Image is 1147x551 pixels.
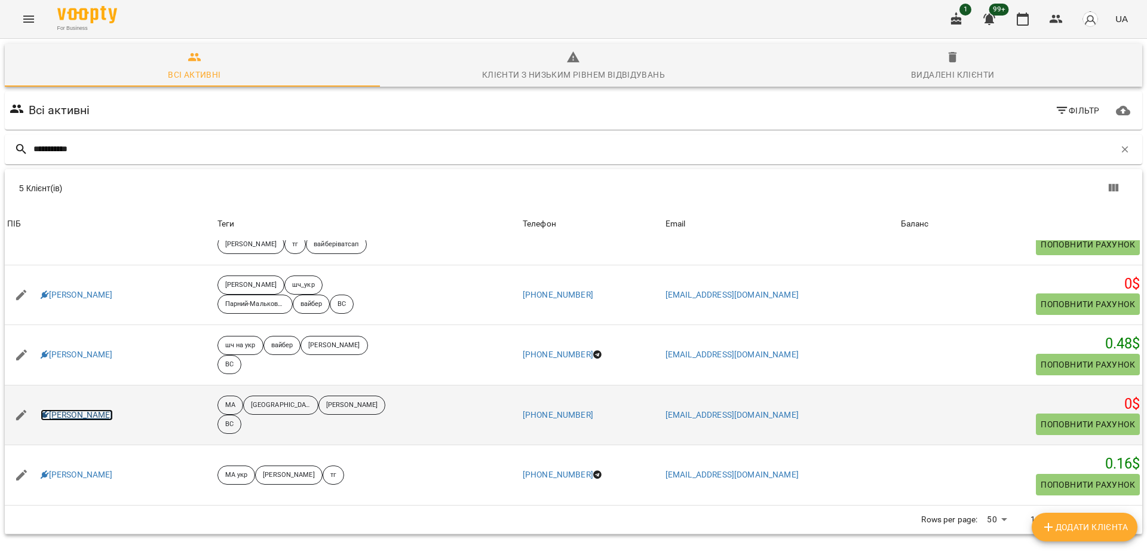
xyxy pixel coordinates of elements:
[300,336,367,355] div: [PERSON_NAME]
[911,68,994,82] div: Видалені клієнти
[901,217,929,231] div: Sort
[1041,477,1135,492] span: Поповнити рахунок
[1055,103,1100,118] span: Фільтр
[7,217,213,231] span: ПІБ
[217,295,293,314] div: Парний-Мальков_Бондаренко
[293,295,330,314] div: вайбер
[665,217,896,231] span: Email
[523,350,593,359] a: [PHONE_NUMBER]
[330,470,336,480] p: тг
[57,6,117,23] img: Voopty Logo
[29,101,90,120] h6: Всі активні
[326,400,378,411] p: [PERSON_NAME]
[482,68,665,82] div: Клієнти з низьким рівнем відвідувань
[323,466,344,485] div: тг
[168,68,220,82] div: Всі активні
[225,400,235,411] p: МА
[1041,417,1135,431] span: Поповнити рахунок
[7,217,21,231] div: ПІБ
[217,396,243,415] div: МА
[5,169,1142,207] div: Table Toolbar
[243,396,318,415] div: [GEOGRAPHIC_DATA]
[523,290,593,299] a: [PHONE_NUMBER]
[901,455,1140,473] h5: 0.16 $
[284,235,306,254] div: тг
[263,470,314,480] p: [PERSON_NAME]
[523,217,556,231] div: Телефон
[217,275,284,295] div: [PERSON_NAME]
[7,217,21,231] div: Sort
[1036,414,1140,435] button: Поповнити рахунок
[300,299,323,310] p: вайбер
[225,280,277,290] p: [PERSON_NAME]
[225,360,234,370] p: ВС
[251,400,311,411] p: [GEOGRAPHIC_DATA]
[330,295,354,314] div: ВС
[1036,474,1140,495] button: Поповнити рахунок
[1099,174,1128,203] button: Показати колонки
[217,466,256,485] div: МА укр
[523,410,593,420] a: [PHONE_NUMBER]
[665,410,799,420] a: [EMAIL_ADDRESS][DOMAIN_NAME]
[901,395,1140,414] h5: 0 $
[306,235,366,254] div: вайберіватсап
[19,182,581,194] div: 5 Клієнт(ів)
[665,350,799,359] a: [EMAIL_ADDRESS][DOMAIN_NAME]
[901,275,1140,293] h5: 0 $
[901,217,929,231] div: Баланс
[665,217,686,231] div: Email
[665,290,799,299] a: [EMAIL_ADDRESS][DOMAIN_NAME]
[665,217,686,231] div: Sort
[271,341,293,351] p: вайбер
[523,217,556,231] div: Sort
[1082,11,1099,27] img: avatar_s.png
[41,289,113,301] a: [PERSON_NAME]
[292,240,298,250] p: тг
[982,511,1011,528] div: 50
[292,280,315,290] p: шч_укр
[225,299,285,310] p: Парний-Мальков_Бондаренко
[1115,13,1128,25] span: UA
[314,240,358,250] p: вайберіватсап
[1041,237,1135,252] span: Поповнити рахунок
[1036,234,1140,255] button: Поповнити рахунок
[1036,354,1140,375] button: Поповнити рахунок
[959,4,971,16] span: 1
[217,336,263,355] div: шч на укр
[217,235,284,254] div: [PERSON_NAME]
[284,275,323,295] div: шч_укр
[41,469,113,481] a: [PERSON_NAME]
[1036,293,1140,315] button: Поповнити рахунок
[225,470,248,480] p: МА укр
[1050,100,1105,121] button: Фільтр
[665,470,799,479] a: [EMAIL_ADDRESS][DOMAIN_NAME]
[57,25,117,32] span: For Business
[523,470,593,479] a: [PHONE_NUMBER]
[1032,513,1137,541] button: Додати клієнта
[217,355,241,374] div: ВС
[225,240,277,250] p: [PERSON_NAME]
[921,514,977,526] p: Rows per page:
[318,396,385,415] div: [PERSON_NAME]
[217,217,518,231] div: Теги
[225,341,256,351] p: шч на укр
[1041,297,1135,311] span: Поповнити рахунок
[41,349,113,361] a: [PERSON_NAME]
[1041,357,1135,372] span: Поповнити рахунок
[308,341,360,351] p: [PERSON_NAME]
[901,335,1140,353] h5: 0.48 $
[263,336,301,355] div: вайбер
[523,217,661,231] span: Телефон
[1041,520,1128,534] span: Додати клієнта
[901,217,1140,231] span: Баланс
[41,409,113,421] a: [PERSON_NAME]
[1111,8,1133,30] button: UA
[338,299,346,310] p: ВС
[14,5,43,33] button: Menu
[217,415,241,434] div: ВС
[989,4,1009,16] span: 99+
[255,466,322,485] div: [PERSON_NAME]
[1031,514,1059,526] p: 1-5 of 5
[225,420,234,430] p: ВС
